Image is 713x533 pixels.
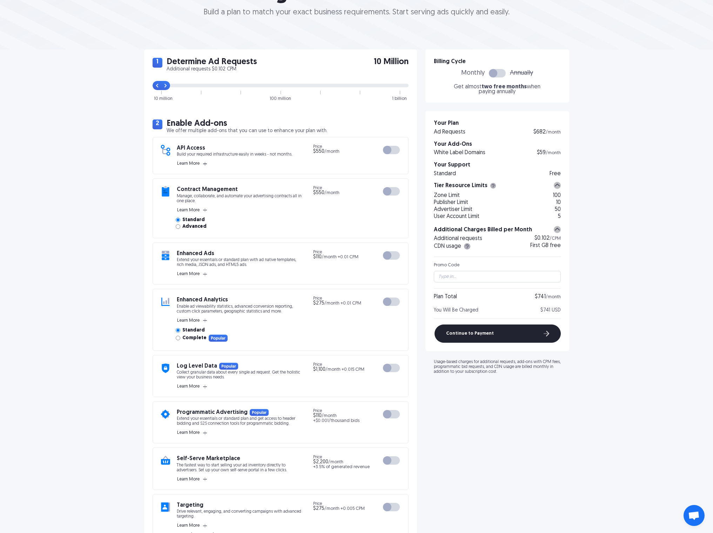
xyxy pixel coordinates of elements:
h3: Billing Cycle [434,58,561,66]
div: 5 [558,214,561,219]
input: Standard [176,218,180,222]
img: add-on icon [160,409,171,420]
div: Zone Limit [434,193,460,198]
span: /month [313,191,341,196]
span: Price [313,296,382,301]
input: Standard [176,328,180,333]
img: add-on icon [160,144,171,156]
span: Advanced [182,224,207,229]
div: Ad Requests [434,130,465,135]
div: 10 [556,200,561,205]
span: Continue to Payment [446,331,540,336]
span: /month [313,506,341,511]
span: 2 [153,119,162,129]
button: Learn More [177,430,207,436]
span: Monthly [461,71,485,76]
span: /month [313,301,341,306]
button: Learn More [177,207,207,213]
div: 100 million [270,96,291,101]
span: Price [313,250,382,255]
div: First GB free [530,243,561,250]
img: add-on icon [160,296,171,307]
h3: Additional Charges Billed per Month [434,226,532,234]
p: Usage-based charges for additional requests, add-ons with CPM fees, programmatic bid requests, an... [434,360,561,374]
p: We offer multiple add-ons that you can use to enhance your plan with. [167,129,328,134]
div: Free [550,171,561,176]
span: You Will Be Charged [434,308,478,313]
span: $741 USD [540,308,561,313]
input: CompletePopular [176,336,180,340]
span: Price [313,455,382,460]
span: 1 [153,58,162,68]
img: add-on icon [160,501,171,513]
p: Extend your essentials or standard plan with ad native templates, rich media, JSON ads, and HTML5... [177,258,302,267]
span: Learn More [177,523,200,528]
div: $59 [537,150,561,156]
span: /month [546,130,561,135]
span: $275 [313,506,324,511]
div: 50 [555,207,561,212]
button: Learn More [177,476,207,483]
img: add-on icon [160,455,171,466]
span: 10 Million [374,58,409,66]
span: $1,100 [313,367,325,372]
input: Advanced [176,224,180,229]
div: 10 million [154,96,173,101]
div: 100 [553,193,561,198]
span: Price [313,409,382,414]
input: Type in... [434,271,560,282]
h3: Enhanced Ads [177,250,302,258]
span: Price [313,144,382,149]
div: Advertiser Limit [434,207,472,212]
p: Build your required infrastructure easily in weeks - not months. [177,152,302,157]
div: CDN usage [434,243,470,250]
button: Learn More [177,522,207,529]
img: Popular [209,335,228,342]
h3: Contract Management [177,186,302,193]
div: Additional requests [434,236,482,241]
span: Standard [182,218,205,223]
span: Learn More [177,271,200,277]
h3: API Access [177,144,302,152]
span: Price [313,186,382,191]
div: $682 [533,130,561,135]
h3: Log Level Data [177,362,302,370]
button: Learn More [177,160,207,167]
span: Learn More [177,161,200,166]
button: Learn More [177,383,207,390]
p: Collect granular data about every single ad request. Get the holistic view your business needs. [177,370,302,380]
p: Manage, collaborate, and automate your advertising contracts all in one place. [177,194,302,204]
span: Learn More [177,477,200,482]
img: add-on icon [160,250,171,261]
div: Publisher Limit [434,200,468,205]
div: Plan Total [434,294,457,300]
p: Extend your essentials or standard plan and get access to header bidding and S2S connection tools... [177,416,302,426]
div: $741 [535,294,561,300]
div: White Label Domains [434,150,485,156]
span: /month [313,149,341,154]
span: $550 [313,190,324,196]
span: /month [313,255,338,260]
img: Popular [250,409,269,416]
img: add-on icon [160,362,171,374]
span: Complete [182,336,207,341]
span: Annually [510,71,533,76]
p: Get almost when paying annually [453,84,541,94]
div: Standard [434,171,456,176]
p: Drive relevant, engaging, and converting campaigns with advanced targeting. [177,509,302,519]
span: Learn More [177,430,200,436]
h3: Tier Resource Limits [434,182,496,190]
span: Learn More [177,318,200,323]
span: +$0.001/thousand bids [313,418,359,423]
h3: Your Add-Ons [434,141,561,148]
div: Promo Code [434,262,561,268]
button: Learn More [177,271,207,277]
span: $110 [313,413,322,418]
span: Price [313,362,382,367]
img: add-on icon [160,186,171,197]
span: Standard [182,328,205,333]
span: +0.005 CPM [341,506,365,511]
span: two free months [482,84,527,90]
span: $110 [313,254,322,260]
button: Continue to Payment [435,324,561,343]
